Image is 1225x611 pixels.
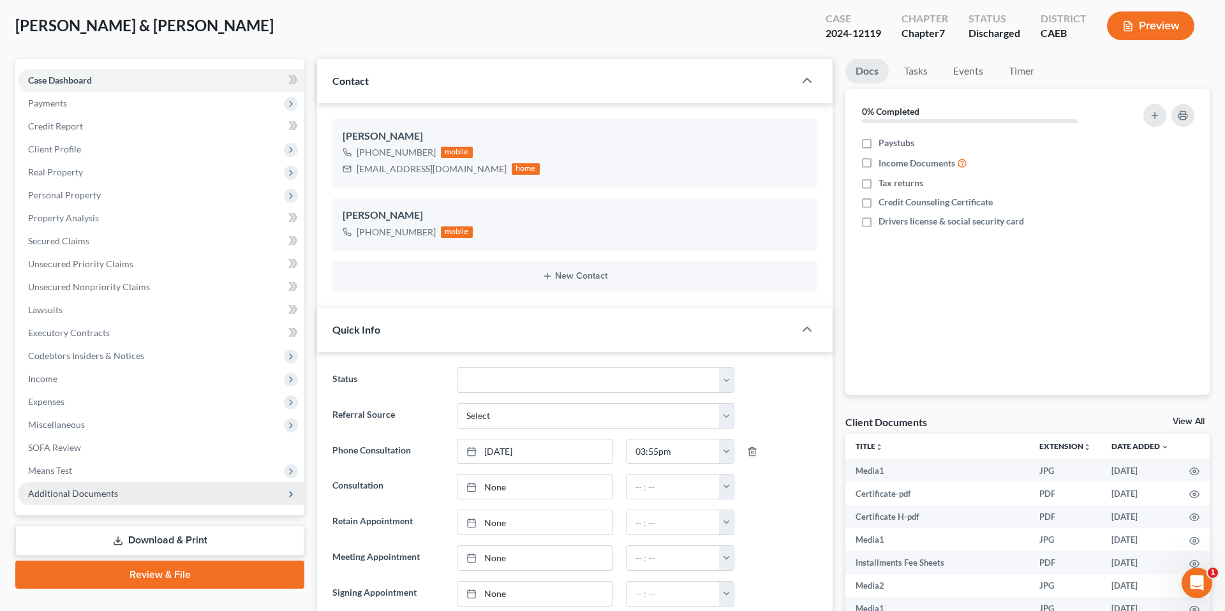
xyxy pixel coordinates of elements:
td: [DATE] [1101,505,1179,528]
input: -- : -- [627,510,719,534]
td: PDF [1029,505,1101,528]
iframe: Intercom live chat [1182,568,1212,598]
td: [DATE] [1101,551,1179,574]
div: District [1041,11,1087,26]
a: Property Analysis [18,207,304,230]
div: [EMAIL_ADDRESS][DOMAIN_NAME] [357,163,507,175]
div: CAEB [1041,26,1087,41]
span: [PERSON_NAME] & [PERSON_NAME] [15,16,274,34]
i: expand_more [1161,443,1169,451]
a: Review & File [15,561,304,589]
td: [DATE] [1101,574,1179,597]
label: Status [326,367,450,393]
label: Consultation [326,474,450,499]
span: Means Test [28,465,72,476]
a: Credit Report [18,115,304,138]
label: Referral Source [326,403,450,429]
a: None [457,510,612,534]
input: -- : -- [627,582,719,606]
td: Media1 [845,459,1029,482]
span: Income Documents [879,157,955,170]
span: Drivers license & social security card [879,215,1024,228]
span: 7 [939,27,945,39]
a: Events [943,59,993,84]
a: Date Added expand_more [1111,441,1169,451]
a: Timer [999,59,1044,84]
span: Executory Contracts [28,327,110,338]
a: Case Dashboard [18,69,304,92]
span: Unsecured Priority Claims [28,258,133,269]
span: Quick Info [332,323,380,335]
span: Contact [332,75,369,87]
span: Secured Claims [28,235,89,246]
span: Real Property [28,166,83,177]
span: Credit Counseling Certificate [879,196,993,209]
label: Signing Appointment [326,581,450,607]
div: Case [826,11,881,26]
a: Titleunfold_more [856,441,883,451]
div: Chapter [902,26,948,41]
td: Certificate H-pdf [845,505,1029,528]
span: Miscellaneous [28,419,85,430]
span: Credit Report [28,121,83,131]
span: Case Dashboard [28,75,92,85]
i: unfold_more [875,443,883,451]
td: Certificate-pdf [845,482,1029,505]
div: 2024-12119 [826,26,881,41]
input: -- : -- [627,439,719,464]
div: Discharged [969,26,1020,41]
a: Unsecured Nonpriority Claims [18,276,304,298]
span: Additional Documents [28,488,118,499]
span: Codebtors Insiders & Notices [28,350,144,361]
span: Personal Property [28,189,101,200]
a: Secured Claims [18,230,304,253]
span: Tax returns [879,177,923,189]
span: Property Analysis [28,212,99,223]
strong: 0% Completed [862,106,919,117]
input: -- : -- [627,546,719,570]
a: View All [1173,417,1205,426]
a: Download & Print [15,526,304,556]
div: Status [969,11,1020,26]
div: mobile [441,226,473,238]
span: Unsecured Nonpriority Claims [28,281,150,292]
label: Retain Appointment [326,510,450,535]
a: None [457,582,612,606]
span: 1 [1208,568,1218,578]
div: home [512,163,540,175]
a: Lawsuits [18,298,304,321]
input: -- : -- [627,475,719,499]
span: Expenses [28,396,64,407]
a: None [457,546,612,570]
a: [DATE] [457,439,612,464]
a: Tasks [894,59,938,84]
a: None [457,475,612,499]
a: SOFA Review [18,436,304,459]
td: [DATE] [1101,482,1179,505]
div: mobile [441,147,473,158]
span: Income [28,373,57,384]
td: JPG [1029,459,1101,482]
td: [DATE] [1101,528,1179,551]
span: Client Profile [28,144,81,154]
td: Media1 [845,528,1029,551]
td: PDF [1029,482,1101,505]
td: [DATE] [1101,459,1179,482]
button: New Contact [343,271,807,281]
a: Executory Contracts [18,321,304,344]
span: SOFA Review [28,442,81,453]
td: JPG [1029,574,1101,597]
a: Docs [845,59,889,84]
i: unfold_more [1083,443,1091,451]
div: [PERSON_NAME] [343,208,807,223]
div: [PERSON_NAME] [343,129,807,144]
button: Preview [1107,11,1194,40]
span: Paystubs [879,136,914,149]
a: Extensionunfold_more [1039,441,1091,451]
td: JPG [1029,528,1101,551]
label: Phone Consultation [326,439,450,464]
label: Meeting Appointment [326,545,450,571]
div: Client Documents [845,415,927,429]
div: [PHONE_NUMBER] [357,146,436,159]
span: Lawsuits [28,304,63,315]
